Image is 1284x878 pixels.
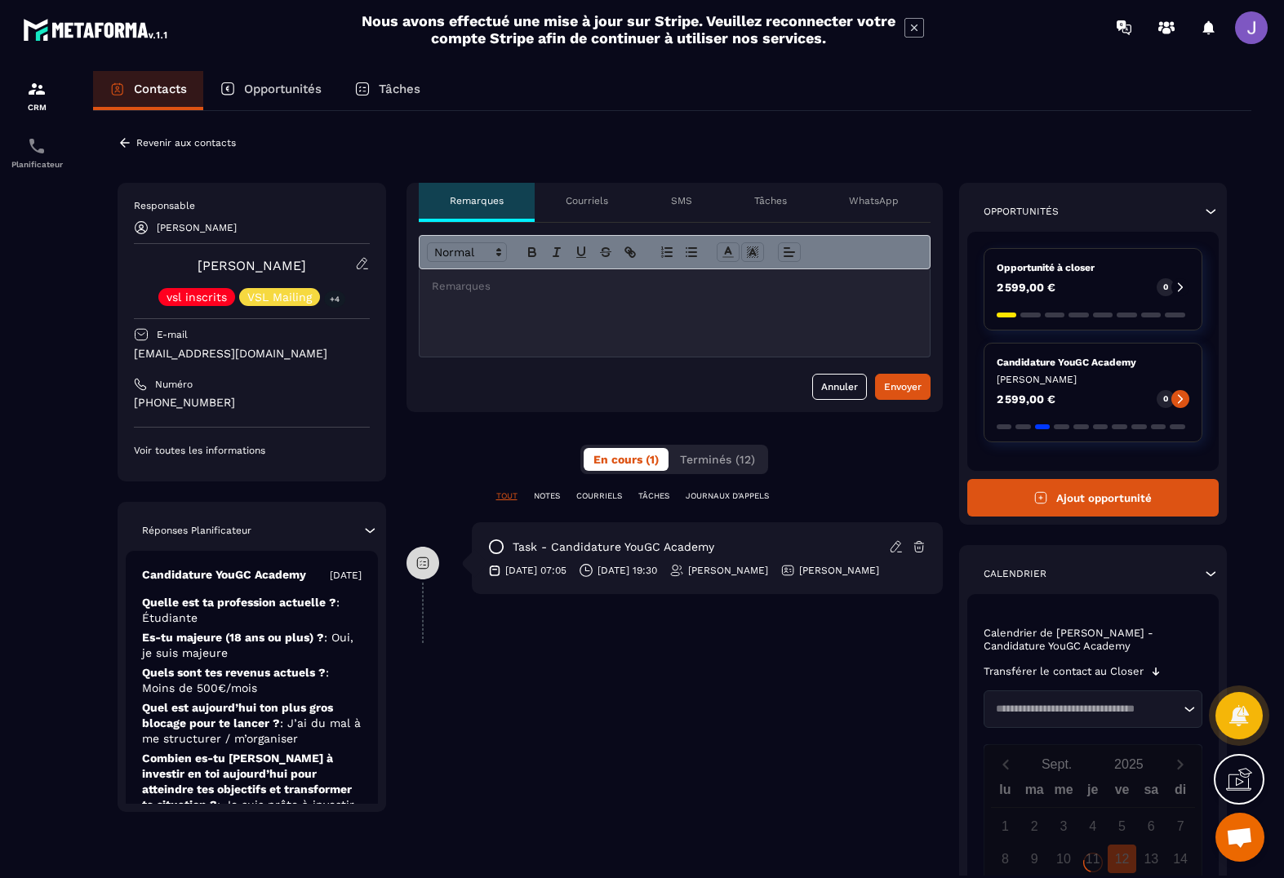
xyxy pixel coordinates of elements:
[799,564,879,577] p: [PERSON_NAME]
[203,71,338,110] a: Opportunités
[997,356,1190,369] p: Candidature YouGC Academy
[93,71,203,110] a: Contacts
[142,595,362,626] p: Quelle est ta profession actuelle ?
[688,564,768,577] p: [PERSON_NAME]
[134,346,370,361] p: [EMAIL_ADDRESS][DOMAIN_NAME]
[142,567,306,583] p: Candidature YouGC Academy
[534,490,560,502] p: NOTES
[134,444,370,457] p: Voir toutes les informations
[997,393,1055,405] p: 2 599,00 €
[27,136,47,156] img: scheduler
[198,258,306,273] a: [PERSON_NAME]
[157,328,188,341] p: E-mail
[136,137,236,149] p: Revenir aux contacts
[984,205,1059,218] p: Opportunités
[984,665,1144,678] p: Transférer le contact au Closer
[23,15,170,44] img: logo
[4,103,69,112] p: CRM
[379,82,420,96] p: Tâches
[142,700,362,747] p: Quel est aujourd’hui ton plus gros blocage pour te lancer ?
[1163,393,1168,405] p: 0
[338,71,437,110] a: Tâches
[849,194,899,207] p: WhatsApp
[884,379,922,395] div: Envoyer
[361,12,896,47] h2: Nous avons effectué une mise à jour sur Stripe. Veuillez reconnecter votre compte Stripe afin de ...
[812,374,867,400] button: Annuler
[875,374,931,400] button: Envoyer
[670,448,765,471] button: Terminés (12)
[134,395,370,410] p: [PHONE_NUMBER]
[990,701,1180,717] input: Search for option
[1215,813,1264,862] div: Ouvrir le chat
[584,448,669,471] button: En cours (1)
[754,194,787,207] p: Tâches
[997,373,1190,386] p: [PERSON_NAME]
[134,82,187,96] p: Contacts
[984,627,1203,653] p: Calendrier de [PERSON_NAME] - Candidature YouGC Academy
[997,261,1190,274] p: Opportunité à closer
[330,569,362,582] p: [DATE]
[247,291,312,303] p: VSL Mailing
[513,539,714,555] p: task - Candidature YouGC Academy
[157,222,237,233] p: [PERSON_NAME]
[27,79,47,99] img: formation
[505,564,566,577] p: [DATE] 07:05
[1163,282,1168,293] p: 0
[4,124,69,181] a: schedulerschedulerPlanificateur
[984,690,1203,728] div: Search for option
[997,282,1055,293] p: 2 599,00 €
[142,751,362,828] p: Combien es-tu [PERSON_NAME] à investir en toi aujourd’hui pour atteindre tes objectifs et transfo...
[680,453,755,466] span: Terminés (12)
[671,194,692,207] p: SMS
[593,453,659,466] span: En cours (1)
[142,630,362,661] p: Es-tu majeure (18 ans ou plus) ?
[450,194,504,207] p: Remarques
[967,479,1220,517] button: Ajout opportunité
[576,490,622,502] p: COURRIELS
[142,665,362,696] p: Quels sont tes revenus actuels ?
[496,490,518,502] p: TOUT
[984,567,1046,580] p: Calendrier
[142,524,251,537] p: Réponses Planificateur
[244,82,322,96] p: Opportunités
[598,564,657,577] p: [DATE] 19:30
[686,490,769,502] p: JOURNAUX D'APPELS
[4,67,69,124] a: formationformationCRM
[566,194,608,207] p: Courriels
[134,199,370,212] p: Responsable
[167,291,227,303] p: vsl inscrits
[155,378,193,391] p: Numéro
[142,798,354,827] span: : Je suis prête à investir moins de 300 €
[638,490,669,502] p: TÂCHES
[324,290,345,308] p: +4
[4,160,69,169] p: Planificateur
